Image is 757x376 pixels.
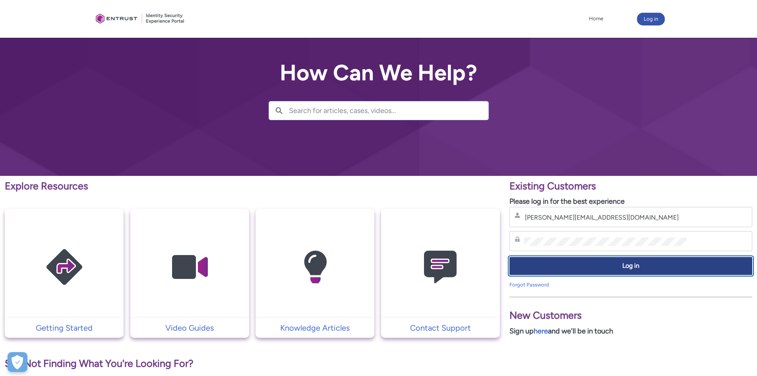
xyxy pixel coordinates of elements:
a: here [534,327,548,335]
p: Still Not Finding What You're Looking For? [5,356,500,371]
input: Username [524,213,687,222]
button: Search [269,101,289,120]
a: Knowledge Articles [256,322,374,334]
p: Explore Resources [5,179,500,194]
p: New Customers [509,308,752,323]
a: Video Guides [130,322,249,334]
a: Home [587,13,605,25]
img: Video Guides [152,224,227,310]
p: Getting Started [9,322,120,334]
h2: How Can We Help? [269,60,489,85]
span: Log in [515,261,747,271]
img: Getting Started [27,224,102,310]
a: Getting Started [5,322,124,334]
a: Forgot Password [509,282,549,288]
img: Knowledge Articles [277,224,353,310]
p: Existing Customers [509,179,752,194]
button: Open Preferences [8,352,27,372]
p: Please log in for the best experience [509,196,752,207]
a: Contact Support [381,322,500,334]
button: Log in [637,13,665,25]
button: Log in [509,257,752,275]
input: Search for articles, cases, videos... [289,101,488,120]
p: Video Guides [134,322,245,334]
div: Cookie Preferences [8,352,27,372]
p: Contact Support [385,322,496,334]
p: Knowledge Articles [259,322,370,334]
p: Sign up and we'll be in touch [509,326,752,337]
img: Contact Support [403,224,478,310]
